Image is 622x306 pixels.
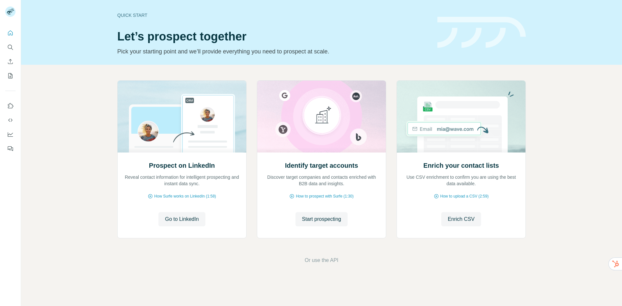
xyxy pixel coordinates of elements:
[149,161,215,170] h2: Prospect on LinkedIn
[305,256,338,264] button: Or use the API
[5,70,16,82] button: My lists
[5,56,16,67] button: Enrich CSV
[165,215,199,223] span: Go to LinkedIn
[403,174,519,187] p: Use CSV enrichment to confirm you are using the best data available.
[5,143,16,154] button: Feedback
[117,12,430,18] div: Quick start
[158,212,205,226] button: Go to LinkedIn
[437,17,526,48] img: banner
[441,212,481,226] button: Enrich CSV
[397,81,526,153] img: Enrich your contact lists
[5,129,16,140] button: Dashboard
[302,215,341,223] span: Start prospecting
[448,215,475,223] span: Enrich CSV
[124,174,240,187] p: Reveal contact information for intelligent prospecting and instant data sync.
[5,41,16,53] button: Search
[5,100,16,112] button: Use Surfe on LinkedIn
[295,212,348,226] button: Start prospecting
[440,193,489,199] span: How to upload a CSV (2:59)
[117,47,430,56] p: Pick your starting point and we’ll provide everything you need to prospect at scale.
[154,193,216,199] span: How Surfe works on LinkedIn (1:58)
[264,174,379,187] p: Discover target companies and contacts enriched with B2B data and insights.
[5,114,16,126] button: Use Surfe API
[296,193,353,199] span: How to prospect with Surfe (1:30)
[423,161,499,170] h2: Enrich your contact lists
[285,161,358,170] h2: Identify target accounts
[5,27,16,39] button: Quick start
[117,30,430,43] h1: Let’s prospect together
[257,81,386,153] img: Identify target accounts
[117,81,247,153] img: Prospect on LinkedIn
